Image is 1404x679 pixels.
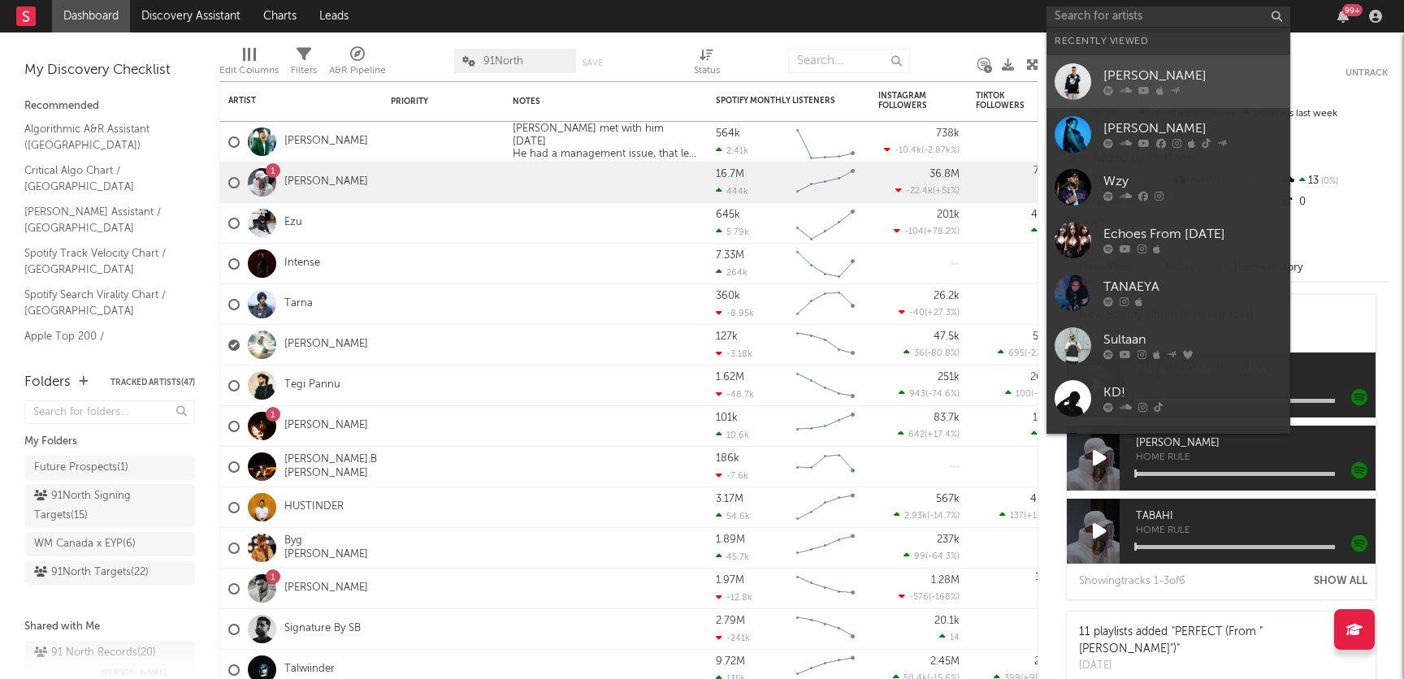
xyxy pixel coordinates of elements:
a: Spotify Search Virality Chart / [GEOGRAPHIC_DATA] [24,286,179,319]
a: [PERSON_NAME] [284,175,368,189]
div: Shared with Me [24,617,195,637]
div: A&R Pipeline [329,41,386,88]
span: -14.7 % [929,512,957,521]
span: 100 [1016,390,1031,399]
svg: Chart title [789,122,862,162]
span: 943 [909,390,925,399]
div: Sultaan [1103,331,1282,350]
div: 5.79k [716,227,749,237]
div: ( ) [1005,388,1057,399]
a: [PERSON_NAME] [284,419,368,433]
svg: Chart title [789,487,862,528]
span: -23.2 % [1027,349,1055,358]
div: 0 [976,569,1057,608]
div: 201k [937,210,960,220]
div: 360k [716,291,740,301]
div: 10.6k [716,430,749,440]
div: 1.89M [716,534,745,545]
div: Edit Columns [219,61,279,80]
div: Edit Columns [219,41,279,88]
svg: Chart title [789,569,862,609]
span: 695 [1008,349,1025,358]
a: [PERSON_NAME] [1046,108,1290,161]
div: Instagram Followers [878,91,935,110]
svg: Chart title [789,447,862,487]
div: 3.17M [716,494,743,504]
span: +78.2 % [926,227,957,236]
a: KD! [1046,372,1290,425]
div: -8.95k [716,308,754,318]
a: [PERSON_NAME] Assistant / [GEOGRAPHIC_DATA] [24,203,179,236]
div: Notes [513,97,675,106]
input: Search for artists [1046,6,1290,27]
a: WM Canada x EYP(6) [24,532,195,556]
span: -80.8 % [927,349,957,358]
div: 9.72M [716,656,745,667]
div: ( ) [894,226,960,236]
div: ( ) [884,145,960,155]
div: -3.18k [716,348,752,359]
span: +51 % [935,187,957,196]
input: Search for folders... [24,400,195,424]
svg: Chart title [789,365,862,406]
div: ( ) [899,591,960,602]
a: Ezu [284,216,302,230]
div: 237k [937,534,960,545]
a: Algorithmic A&R Assistant ([GEOGRAPHIC_DATA]) [24,120,179,154]
div: 2.79M [716,616,745,626]
div: Status [694,61,720,80]
div: WM Canada x EYP ( 6 ) [34,534,136,554]
a: 91North Signing Targets(15) [24,484,195,528]
a: Spotify Track Velocity Chart / [GEOGRAPHIC_DATA] [24,244,179,278]
a: Tegi Pannu [284,378,340,392]
div: 36.8M [929,169,960,179]
a: Apple Top 200 / [GEOGRAPHIC_DATA] [24,327,179,361]
span: -576 [909,593,929,602]
button: Show All [1314,576,1367,586]
div: 26.2k [934,291,960,301]
div: 11 playlists added [1079,624,1339,658]
span: -64.3 % [928,552,957,561]
div: 45.7k [716,551,749,562]
a: [PERSON_NAME] [284,135,368,149]
div: Wzy [1103,172,1282,192]
a: TANAEYA [1046,266,1290,319]
div: 91North Targets ( 22 ) [34,563,149,582]
div: ( ) [903,348,960,358]
div: 91North Signing Targets ( 15 ) [34,487,149,525]
div: TikTok Followers [976,91,1033,110]
div: 186k [716,453,739,464]
a: [PERSON_NAME] [284,582,368,595]
div: Spotify Monthly Listeners [716,96,838,106]
div: 127k [716,331,738,342]
div: [PERSON_NAME] met with him [DATE] He had a management issue, that led into a legal case and due t... [505,123,708,161]
div: 0 [1280,192,1388,213]
div: 13 [1280,171,1388,192]
span: -74.6 % [928,390,957,399]
div: 7.33M [716,250,744,261]
span: 14 [950,634,960,642]
span: 2.93k [904,512,927,521]
div: Recently Viewed [1055,32,1282,51]
a: HUSTINDER [284,500,344,514]
svg: Chart title [789,325,862,365]
div: 99 + [1342,4,1363,16]
a: Echoes From [DATE] [1046,214,1290,266]
div: 564k [716,128,740,139]
svg: Chart title [789,609,862,650]
div: 2.45M [930,656,960,667]
span: [PERSON_NAME] [1136,434,1376,453]
div: 738k [936,128,960,139]
div: Status [694,41,720,88]
div: 20.1k [934,616,960,626]
div: [PERSON_NAME] [1103,67,1282,86]
div: 0 [976,162,1057,202]
div: [PERSON_NAME] [1103,119,1282,139]
a: [PERSON_NAME].B [PERSON_NAME] [284,453,377,481]
div: 1.28M [931,575,960,586]
span: +17.4 % [927,430,957,439]
div: Showing track s 1- 3 of 6 [1079,572,1185,591]
div: -48.7k [716,389,754,400]
div: A&R Pipeline [329,61,386,80]
span: HOME RULE [1136,453,1376,463]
